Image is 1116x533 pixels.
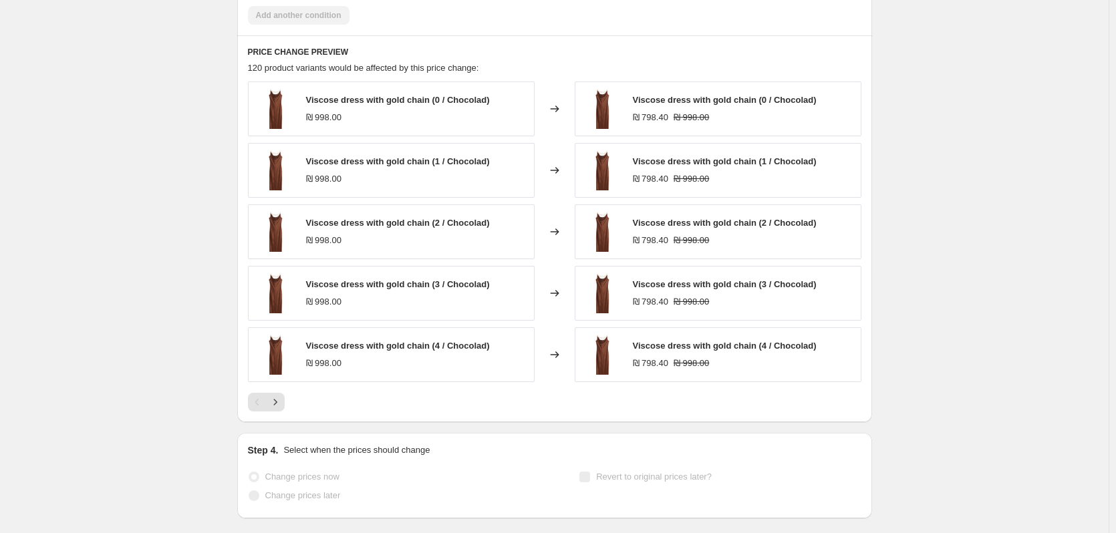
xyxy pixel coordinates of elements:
span: ₪ 998.00 [306,112,341,122]
span: Viscose dress with gold chain (2 / Chocolad) [306,218,490,228]
span: ₪ 998.00 [306,235,341,245]
span: Viscose dress with gold chain (0 / Chocolad) [633,95,817,105]
span: Change prices later [265,490,341,500]
img: 70867_3_80x.jpg [582,335,622,375]
img: 70867_3_80x.jpg [582,89,622,129]
span: ₪ 798.40 [633,235,668,245]
img: 70867_3_80x.jpg [255,150,295,190]
span: Viscose dress with gold chain (0 / Chocolad) [306,95,490,105]
span: Change prices now [265,472,339,482]
button: Next [266,393,285,411]
img: 70867_3_80x.jpg [255,212,295,252]
span: Viscose dress with gold chain (4 / Chocolad) [306,341,490,351]
p: Select when the prices should change [283,443,430,457]
span: ₪ 798.40 [633,358,668,368]
h6: PRICE CHANGE PREVIEW [248,47,861,57]
span: Viscose dress with gold chain (3 / Chocolad) [306,279,490,289]
span: ₪ 798.40 [633,297,668,307]
span: ₪ 998.00 [306,174,341,184]
nav: Pagination [248,393,285,411]
span: ₪ 998.00 [306,358,341,368]
span: ₪ 998.00 [674,297,709,307]
span: ₪ 998.00 [674,358,709,368]
span: ₪ 798.40 [633,174,668,184]
span: 120 product variants would be affected by this price change: [248,63,479,73]
span: ₪ 998.00 [674,235,709,245]
span: ₪ 998.00 [674,112,709,122]
span: Viscose dress with gold chain (4 / Chocolad) [633,341,817,351]
span: ₪ 998.00 [674,174,709,184]
span: Revert to original prices later? [596,472,712,482]
img: 70867_3_80x.jpg [255,273,295,313]
img: 70867_3_80x.jpg [582,150,622,190]
img: 70867_3_80x.jpg [255,89,295,129]
span: Viscose dress with gold chain (1 / Chocolad) [306,156,490,166]
span: Viscose dress with gold chain (3 / Chocolad) [633,279,817,289]
span: ₪ 798.40 [633,112,668,122]
span: ₪ 998.00 [306,297,341,307]
span: Viscose dress with gold chain (1 / Chocolad) [633,156,817,166]
img: 70867_3_80x.jpg [255,335,295,375]
h2: Step 4. [248,443,279,457]
img: 70867_3_80x.jpg [582,212,622,252]
img: 70867_3_80x.jpg [582,273,622,313]
span: Viscose dress with gold chain (2 / Chocolad) [633,218,817,228]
